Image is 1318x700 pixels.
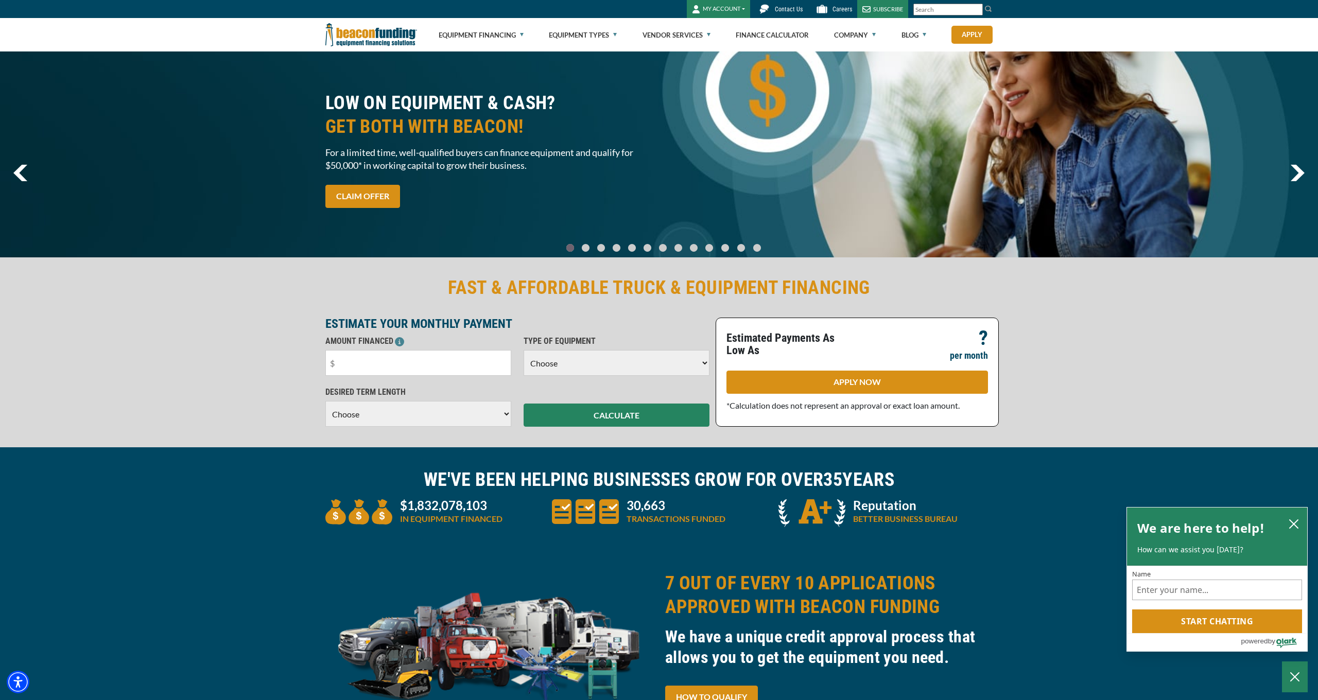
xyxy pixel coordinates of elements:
h2: FAST & AFFORDABLE TRUCK & EQUIPMENT FINANCING [325,276,993,300]
span: by [1268,635,1275,647]
a: CLAIM OFFER [325,185,400,208]
a: next [1290,165,1305,181]
div: Accessibility Menu [7,671,29,693]
a: Go To Slide 7 [672,243,685,252]
a: Go To Slide 6 [657,243,669,252]
p: Reputation [853,499,958,512]
p: TRANSACTIONS FUNDED [627,513,725,525]
button: Close Chatbox [1282,661,1308,692]
img: A + icon [778,499,845,527]
p: 30,663 [627,499,725,512]
span: GET BOTH WITH BEACON! [325,115,653,138]
img: three document icons to convery large amount of transactions funded [552,499,619,524]
a: Go To Slide 1 [580,243,592,252]
p: IN EQUIPMENT FINANCED [400,513,502,525]
a: APPLY NOW [726,371,988,394]
input: Name [1132,580,1302,600]
h3: We have a unique credit approval process that allows you to get the equipment you need. [665,626,993,668]
a: Go To Slide 3 [611,243,623,252]
span: *Calculation does not represent an approval or exact loan amount. [726,400,960,410]
p: ? [979,332,988,344]
p: How can we assist you [DATE]? [1137,545,1297,555]
a: Powered by Olark [1241,634,1307,651]
a: Finance Calculator [736,19,809,51]
a: Go To Slide 0 [564,243,577,252]
input: $ [325,350,511,376]
a: Company [834,19,876,51]
a: Vendor Services [643,19,710,51]
button: close chatbox [1286,516,1302,531]
button: CALCULATE [524,404,709,427]
a: Equipment Financing [439,19,524,51]
a: Go To Slide 9 [703,243,716,252]
span: Careers [833,6,852,13]
a: Go To Slide 10 [719,243,732,252]
p: Estimated Payments As Low As [726,332,851,357]
a: Go To Slide 5 [641,243,654,252]
a: previous [13,165,27,181]
span: powered [1241,635,1268,647]
button: Start chatting [1132,609,1302,633]
img: Beacon Funding Corporation logo [325,18,417,51]
span: 35 [823,469,842,491]
a: Apply [951,26,993,44]
img: Search [984,5,993,13]
span: Contact Us [775,6,803,13]
h2: 7 OUT OF EVERY 10 APPLICATIONS APPROVED WITH BEACON FUNDING [665,571,993,619]
input: Search [913,4,983,15]
p: ESTIMATE YOUR MONTHLY PAYMENT [325,318,709,330]
a: Clear search text [972,6,980,14]
div: olark chatbox [1126,507,1308,652]
a: equipment collage [325,637,653,647]
h2: We are here to help! [1137,518,1264,538]
label: Name [1132,571,1302,577]
p: BETTER BUSINESS BUREAU [853,513,958,525]
h2: WE'VE BEEN HELPING BUSINESSES GROW FOR OVER YEARS [325,468,993,492]
p: DESIRED TERM LENGTH [325,386,511,398]
a: Equipment Types [549,19,617,51]
p: TYPE OF EQUIPMENT [524,335,709,347]
a: Go To Slide 11 [735,243,748,252]
a: Go To Slide 4 [626,243,638,252]
p: per month [950,349,988,362]
a: Go To Slide 2 [595,243,608,252]
img: Right Navigator [1290,165,1305,181]
a: Blog [901,19,926,51]
img: Left Navigator [13,165,27,181]
p: AMOUNT FINANCED [325,335,511,347]
a: Go To Slide 12 [751,243,764,252]
p: $1,832,078,103 [400,499,502,512]
img: three money bags to convey large amount of equipment financed [325,499,392,524]
span: For a limited time, well-qualified buyers can finance equipment and qualify for $50,000* in worki... [325,146,653,172]
a: Go To Slide 8 [688,243,700,252]
h2: LOW ON EQUIPMENT & CASH? [325,91,653,138]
